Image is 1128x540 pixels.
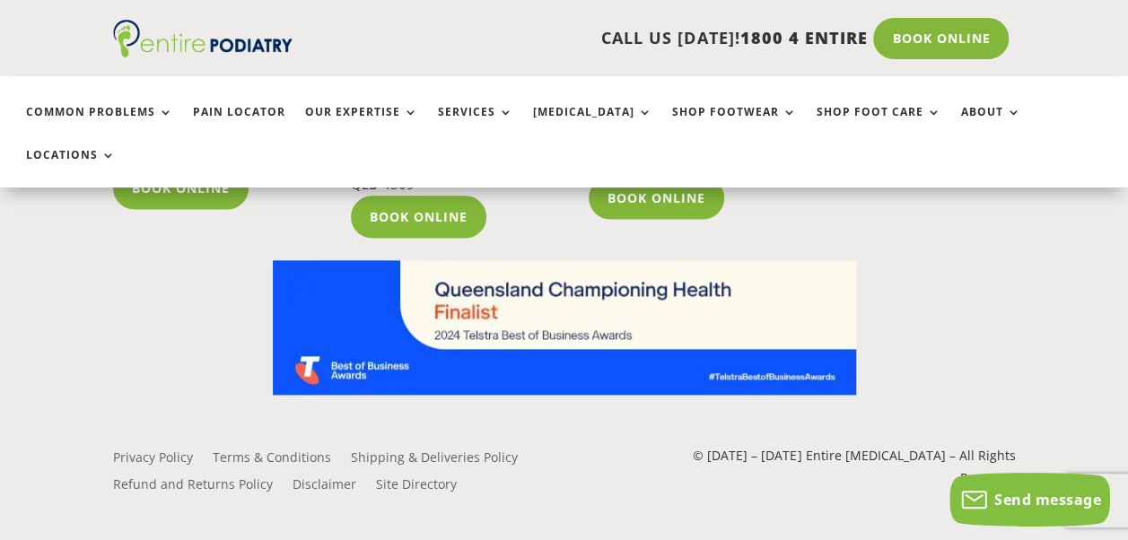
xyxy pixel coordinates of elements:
[994,490,1101,510] span: Send message
[113,478,273,498] a: Refund and Returns Policy
[26,106,173,144] a: Common Problems
[949,473,1110,527] button: Send message
[293,478,356,498] a: Disclaimer
[113,20,293,57] img: logo (1)
[273,380,856,398] a: Telstra Business Awards QLD State Finalist - Championing Health Category
[438,106,513,144] a: Services
[684,444,1015,490] p: © [DATE] – [DATE] Entire [MEDICAL_DATA] – All Rights Reserved
[873,18,1009,59] a: Book Online
[113,43,293,61] a: Entire Podiatry
[739,27,867,48] span: 1800 4 ENTIRE
[961,106,1021,144] a: About
[193,106,285,144] a: Pain Locator
[213,451,331,471] a: Terms & Conditions
[351,451,518,471] a: Shipping & Deliveries Policy
[113,167,249,208] a: Book Online
[26,149,116,187] a: Locations
[376,478,457,498] a: Site Directory
[113,451,193,471] a: Privacy Policy
[672,106,797,144] a: Shop Footwear
[817,106,941,144] a: Shop Foot Care
[305,106,418,144] a: Our Expertise
[273,260,856,395] img: Telstra Business Awards QLD State Finalist - Championing Health Category
[315,27,867,50] p: CALL US [DATE]!
[351,196,486,237] a: Book Online
[589,177,724,218] a: Book Online
[533,106,652,144] a: [MEDICAL_DATA]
